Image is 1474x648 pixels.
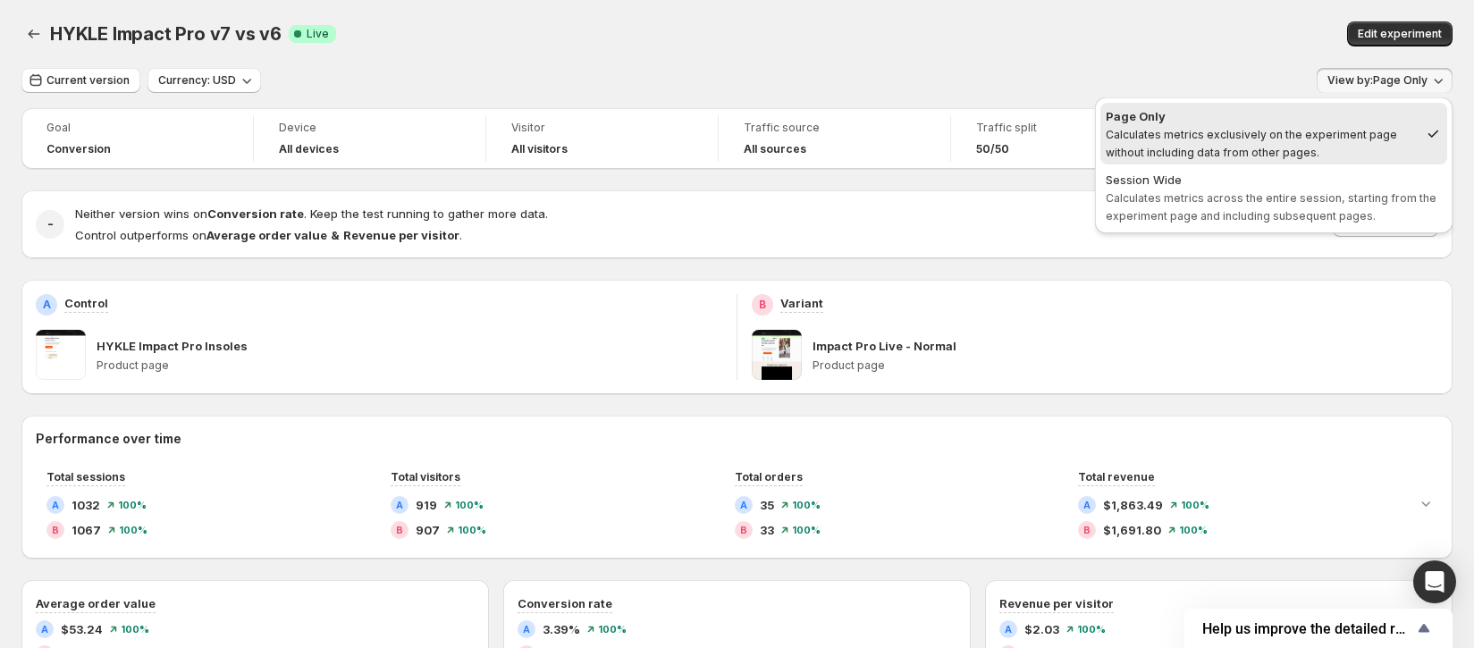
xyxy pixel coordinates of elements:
span: Calculates metrics across the entire session, starting from the experiment page and including sub... [1106,191,1436,223]
span: View by: Page Only [1327,73,1428,88]
span: 100 % [458,525,486,535]
span: 100 % [119,525,147,535]
button: Back [21,21,46,46]
a: GoalConversion [46,119,228,158]
h2: Performance over time [36,430,1438,448]
span: $53.24 [61,620,103,638]
h2: A [43,298,51,312]
span: Goal [46,121,228,135]
p: Impact Pro Live - Normal [813,337,956,355]
span: Control outperforms on . [75,228,462,242]
span: $1,863.49 [1103,496,1163,514]
h2: A [52,500,59,510]
span: 50/50 [976,142,1009,156]
span: 1067 [72,521,101,539]
span: Total orders [735,470,803,484]
strong: Revenue per visitor [343,228,459,242]
span: 100 % [1077,624,1106,635]
span: Current version [46,73,130,88]
span: Calculates metrics exclusively on the experiment page without including data from other pages. [1106,128,1397,159]
button: View by:Page Only [1317,68,1453,93]
strong: Average order value [206,228,327,242]
span: 100 % [598,624,627,635]
h2: B [52,525,59,535]
button: Current version [21,68,140,93]
span: 100 % [1181,500,1209,510]
span: 100 % [1179,525,1208,535]
button: Currency: USD [147,68,261,93]
span: HYKLE Impact Pro v7 vs v6 [50,23,282,45]
span: 100 % [118,500,147,510]
p: Product page [813,358,1438,373]
h2: A [396,500,403,510]
span: 35 [760,496,774,514]
p: Product page [97,358,722,373]
h4: All visitors [511,142,568,156]
p: Variant [780,294,823,312]
span: Total sessions [46,470,125,484]
h4: All sources [744,142,806,156]
h2: A [41,624,48,635]
a: Traffic sourceAll sources [744,119,925,158]
h3: Average order value [36,594,156,612]
div: Open Intercom Messenger [1413,560,1456,603]
span: 100 % [792,500,821,510]
span: 919 [416,496,437,514]
div: Page Only [1106,107,1419,125]
span: Conversion [46,142,111,156]
button: Show survey - Help us improve the detailed report for A/B campaigns [1202,618,1435,639]
span: 100 % [455,500,484,510]
span: Total revenue [1078,470,1155,484]
h2: B [1083,525,1091,535]
h3: Revenue per visitor [999,594,1114,612]
span: Device [279,121,460,135]
h2: A [523,624,530,635]
a: DeviceAll devices [279,119,460,158]
span: Live [307,27,329,41]
span: Total visitors [391,470,460,484]
h2: - [47,215,54,233]
a: VisitorAll visitors [511,119,693,158]
p: Control [64,294,108,312]
span: 33 [760,521,774,539]
span: Traffic split [976,121,1158,135]
h4: All devices [279,142,339,156]
h2: B [740,525,747,535]
button: Expand chart [1413,491,1438,516]
span: Help us improve the detailed report for A/B campaigns [1202,620,1413,637]
a: Traffic split50/50 [976,119,1158,158]
span: Currency: USD [158,73,236,88]
strong: & [331,228,340,242]
span: 100 % [792,525,821,535]
h2: A [1005,624,1012,635]
span: 3.39% [543,620,580,638]
span: Visitor [511,121,693,135]
span: Edit experiment [1358,27,1442,41]
img: HYKLE Impact Pro Insoles [36,330,86,380]
strong: Conversion rate [207,206,304,221]
h3: Conversion rate [518,594,612,612]
img: Impact Pro Live - Normal [752,330,802,380]
h2: A [740,500,747,510]
span: Neither version wins on . Keep the test running to gather more data. [75,206,548,221]
div: Session Wide [1106,171,1442,189]
span: 100 % [121,624,149,635]
button: Edit experiment [1347,21,1453,46]
span: $2.03 [1024,620,1059,638]
span: $1,691.80 [1103,521,1161,539]
h2: A [1083,500,1091,510]
h2: B [396,525,403,535]
p: HYKLE Impact Pro Insoles [97,337,248,355]
span: 1032 [72,496,100,514]
span: 907 [416,521,440,539]
span: Traffic source [744,121,925,135]
h2: B [759,298,766,312]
